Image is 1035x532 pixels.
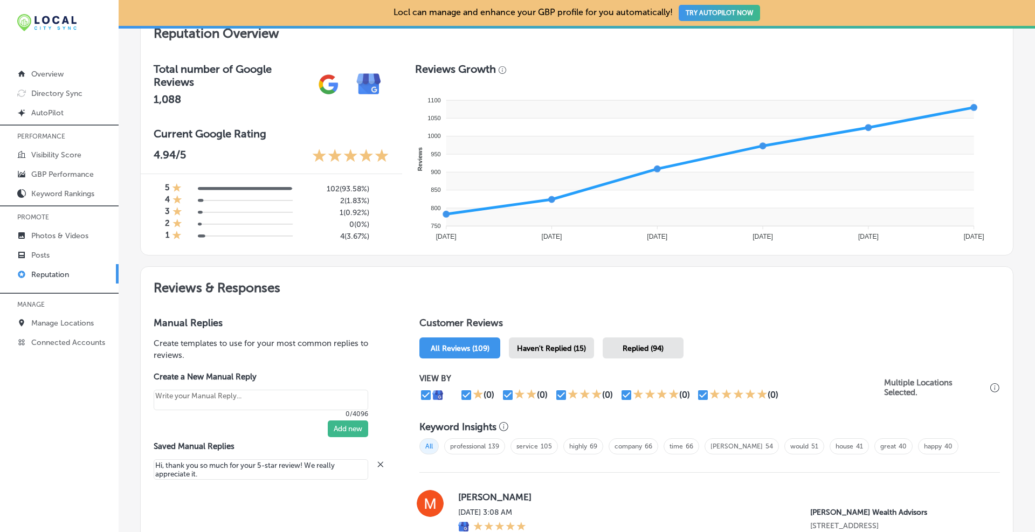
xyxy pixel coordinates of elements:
[165,230,169,242] h4: 1
[301,184,369,194] h5: 102 ( 93.58% )
[686,443,693,450] a: 66
[811,443,818,450] a: 51
[590,443,597,450] a: 69
[31,170,94,179] p: GBP Performance
[312,148,389,165] div: 4.94 Stars
[154,459,368,480] textarea: Create your Quick Reply
[172,183,182,195] div: 1 Star
[623,344,664,353] span: Replied (94)
[154,317,385,329] h3: Manual Replies
[349,64,389,105] img: e7ababfa220611ac49bdb491a11684a6.png
[537,390,548,400] div: (0)
[924,443,942,450] a: happy
[709,389,768,402] div: 5 Stars
[944,443,953,450] a: 40
[172,206,182,218] div: 1 Star
[517,344,586,353] span: Haven't Replied (15)
[165,195,170,206] h4: 4
[154,93,308,106] h2: 1,088
[431,151,441,157] tspan: 950
[753,233,774,240] tspan: [DATE]
[514,389,537,402] div: 2 Stars
[602,390,613,400] div: (0)
[165,183,169,195] h4: 5
[790,443,809,450] a: would
[880,443,896,450] a: great
[154,441,385,451] label: Saved Manual Replies
[31,150,81,160] p: Visibility Score
[165,206,170,218] h4: 3
[858,233,879,240] tspan: [DATE]
[679,390,690,400] div: (0)
[710,443,763,450] a: [PERSON_NAME]
[415,63,496,75] h3: Reviews Growth
[765,443,773,450] a: 54
[154,63,308,88] h3: Total number of Google Reviews
[154,337,385,361] p: Create templates to use for your most common replies to reviews.
[301,220,369,229] h5: 0 ( 0% )
[419,374,884,383] p: VIEW BY
[301,196,369,205] h5: 2 ( 1.83% )
[884,378,988,397] p: Multiple Locations Selected.
[568,389,602,402] div: 3 Stars
[488,443,499,450] a: 139
[810,508,983,517] p: Mills Wealth Advisors
[647,233,668,240] tspan: [DATE]
[899,443,907,450] a: 40
[419,438,439,454] span: All
[301,232,369,241] h5: 4 ( 3.67% )
[450,443,486,450] a: professional
[431,344,489,353] span: All Reviews (109)
[301,208,369,217] h5: 1 ( 0.92% )
[633,389,679,402] div: 4 Stars
[541,443,552,450] a: 105
[17,14,77,31] img: 12321ecb-abad-46dd-be7f-2600e8d3409flocal-city-sync-logo-rectangle.png
[964,233,984,240] tspan: [DATE]
[419,421,496,433] h3: Keyword Insights
[31,338,105,347] p: Connected Accounts
[308,64,349,105] img: gPZS+5FD6qPJAAAAABJRU5ErkJggg==
[141,267,1013,304] h2: Reviews & Responses
[172,230,182,242] div: 1 Star
[172,195,182,206] div: 1 Star
[31,189,94,198] p: Keyword Rankings
[31,231,88,240] p: Photos & Videos
[431,186,441,193] tspan: 850
[516,443,538,450] a: service
[768,390,778,400] div: (0)
[328,420,368,437] button: Add new
[431,205,441,211] tspan: 800
[141,12,1013,50] h2: Reputation Overview
[458,508,526,517] label: [DATE] 3:08 AM
[31,89,82,98] p: Directory Sync
[431,169,441,175] tspan: 900
[154,148,186,165] p: 4.94 /5
[679,5,760,21] button: TRY AUTOPILOT NOW
[154,372,368,382] label: Create a New Manual Reply
[670,443,683,450] a: time
[428,115,441,121] tspan: 1050
[836,443,853,450] a: house
[417,147,423,171] text: Reviews
[542,233,562,240] tspan: [DATE]
[419,317,1000,333] h1: Customer Reviews
[569,443,587,450] a: highly
[645,443,652,450] a: 66
[615,443,642,450] a: company
[484,390,494,400] div: (0)
[154,410,368,418] p: 0/4096
[810,521,983,530] p: 1207 S White Chapel Blvd #150
[428,97,441,103] tspan: 1100
[31,108,64,118] p: AutoPilot
[31,270,69,279] p: Reputation
[172,218,182,230] div: 1 Star
[856,443,863,450] a: 41
[31,251,50,260] p: Posts
[473,389,484,402] div: 1 Star
[165,218,170,230] h4: 2
[428,133,441,139] tspan: 1000
[154,127,389,140] h3: Current Google Rating
[431,223,441,229] tspan: 750
[31,319,94,328] p: Manage Locations
[154,390,368,410] textarea: Create your Quick Reply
